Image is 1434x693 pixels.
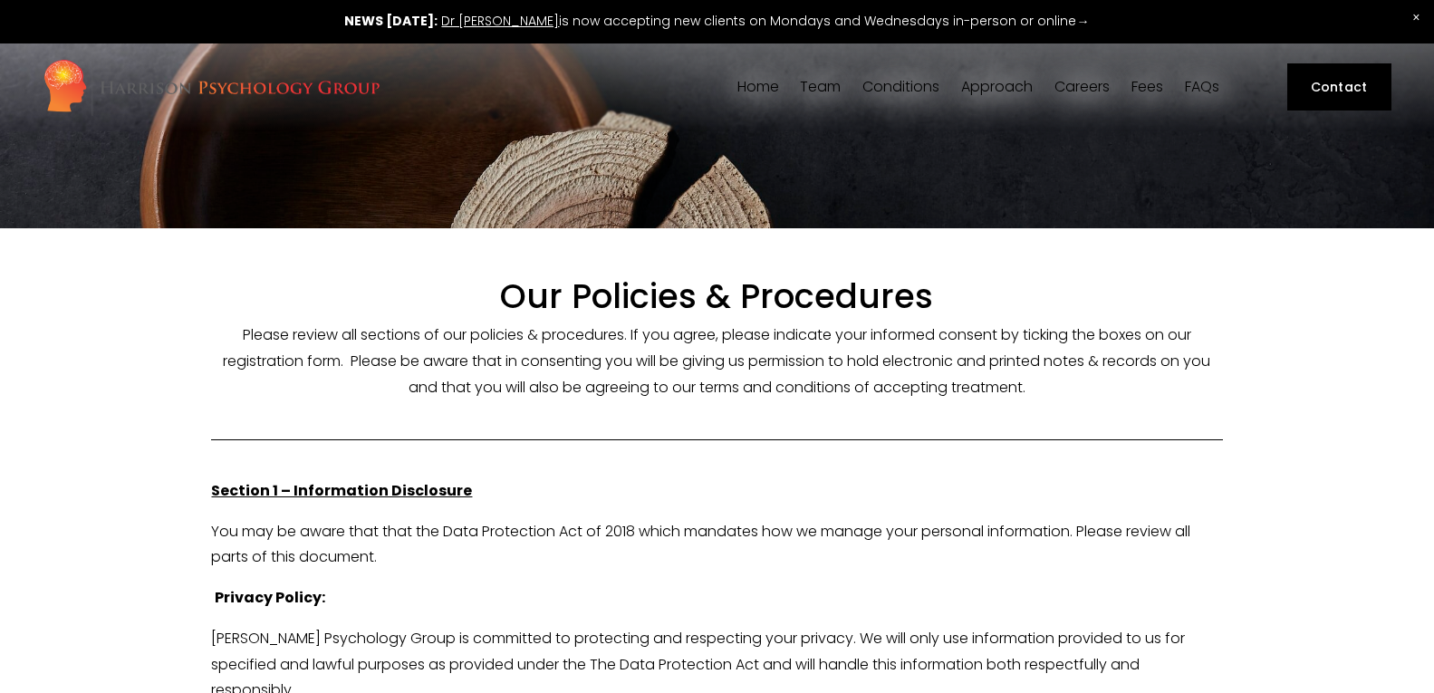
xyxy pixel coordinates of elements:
span: Team [800,80,841,94]
a: folder dropdown [862,79,939,96]
a: Home [737,79,779,96]
a: Dr [PERSON_NAME] [441,12,559,30]
img: Harrison Psychology Group [43,58,380,117]
p: You may be aware that that the Data Protection Act of 2018 which mandates how we manage your pers... [211,519,1222,572]
strong: Section 1 – Information Disclosure [211,480,472,501]
a: Contact [1287,63,1391,111]
a: folder dropdown [961,79,1033,96]
a: Fees [1131,79,1163,96]
a: folder dropdown [800,79,841,96]
span: Approach [961,80,1033,94]
h1: Our Policies & Procedures [211,276,1222,318]
a: Careers [1054,79,1110,96]
a: FAQs [1185,79,1219,96]
strong: Privacy Policy: [215,587,325,608]
span: Conditions [862,80,939,94]
p: Please review all sections of our policies & procedures. If you agree, please indicate your infor... [211,322,1222,400]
